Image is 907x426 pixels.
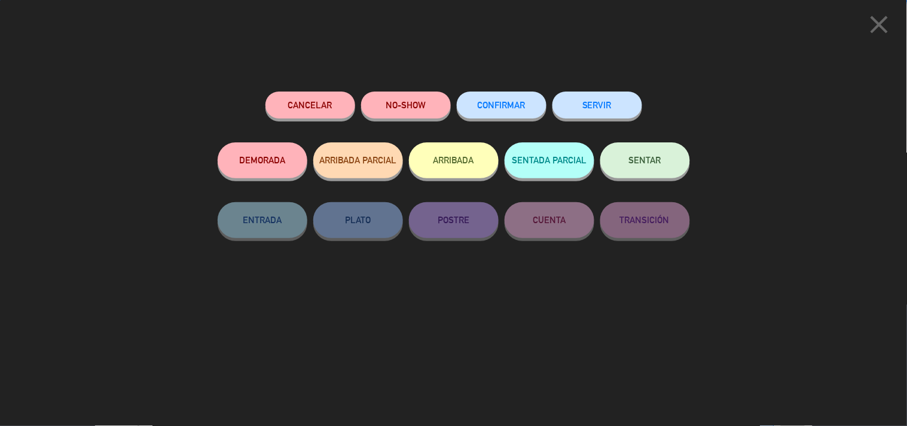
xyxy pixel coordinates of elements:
[629,155,661,165] span: SENTAR
[409,202,499,238] button: POSTRE
[313,142,403,178] button: ARRIBADA PARCIAL
[552,92,642,118] button: SERVIR
[505,142,594,178] button: SENTADA PARCIAL
[361,92,451,118] button: NO-SHOW
[218,142,307,178] button: DEMORADA
[409,142,499,178] button: ARRIBADA
[505,202,594,238] button: CUENTA
[265,92,355,118] button: Cancelar
[861,9,898,44] button: close
[313,202,403,238] button: PLATO
[218,202,307,238] button: ENTRADA
[600,202,690,238] button: TRANSICIÓN
[865,10,894,39] i: close
[600,142,690,178] button: SENTAR
[457,92,546,118] button: CONFIRMAR
[478,100,526,110] span: CONFIRMAR
[319,155,396,165] span: ARRIBADA PARCIAL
